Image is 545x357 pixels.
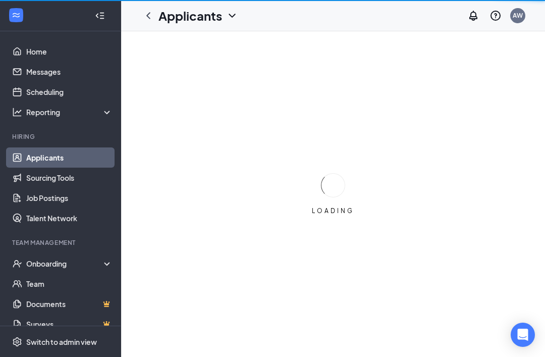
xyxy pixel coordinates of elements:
a: Talent Network [26,208,113,228]
div: Reporting [26,107,113,117]
a: Applicants [26,147,113,168]
a: Team [26,274,113,294]
svg: WorkstreamLogo [11,10,21,20]
svg: UserCheck [12,259,22,269]
a: SurveysCrown [26,314,113,334]
div: AW [513,11,523,20]
div: Team Management [12,238,111,247]
div: Open Intercom Messenger [511,323,535,347]
svg: ChevronDown [226,10,238,22]
svg: Notifications [467,10,479,22]
a: Messages [26,62,113,82]
a: Scheduling [26,82,113,102]
div: LOADING [308,207,358,215]
h1: Applicants [158,7,222,24]
a: Sourcing Tools [26,168,113,188]
a: DocumentsCrown [26,294,113,314]
svg: Collapse [95,11,105,21]
div: Hiring [12,132,111,141]
svg: Settings [12,337,22,347]
svg: ChevronLeft [142,10,154,22]
a: Home [26,41,113,62]
div: Onboarding [26,259,104,269]
div: Switch to admin view [26,337,97,347]
a: Job Postings [26,188,113,208]
svg: QuestionInfo [489,10,502,22]
svg: Analysis [12,107,22,117]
